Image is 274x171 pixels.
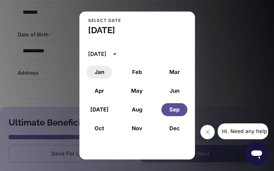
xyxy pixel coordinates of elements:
button: calendar view is open, switch to year view [109,48,121,60]
span: Select date [88,17,121,24]
iframe: Close message [200,125,215,139]
button: August [124,103,150,116]
button: January [86,66,112,79]
button: April [86,84,112,97]
button: November [124,122,150,135]
h4: [DATE] [88,24,115,37]
button: December [161,122,187,135]
button: May [124,84,150,97]
div: [DATE] [88,50,106,58]
iframe: Message from company [218,123,268,139]
button: September [161,103,187,116]
button: March [161,66,187,79]
iframe: Button to launch messaging window [245,142,268,165]
button: February [124,66,150,79]
button: October [86,122,112,135]
button: June [161,84,187,97]
button: July [86,103,112,116]
span: Hi. Need any help? [4,5,52,11]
